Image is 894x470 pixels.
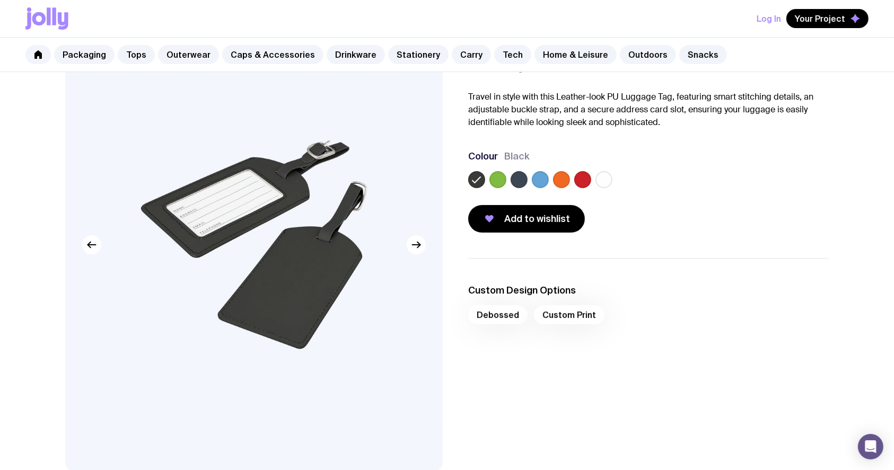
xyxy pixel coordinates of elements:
button: Your Project [786,9,869,28]
a: Stationery [388,45,449,64]
a: Outdoors [620,45,676,64]
button: Log In [757,9,781,28]
a: Caps & Accessories [222,45,323,64]
button: Add to wishlist [468,205,585,233]
div: Open Intercom Messenger [858,434,883,459]
a: Tops [118,45,155,64]
span: Black [504,150,530,163]
a: Packaging [54,45,115,64]
a: Home & Leisure [534,45,617,64]
h3: Custom Design Options [468,284,829,297]
a: Snacks [679,45,727,64]
a: Outerwear [158,45,219,64]
span: Your Project [795,13,845,24]
a: Carry [452,45,491,64]
a: Drinkware [327,45,385,64]
p: Travel in style with this Leather-look PU Luggage Tag, featuring smart stitching details, an adju... [468,91,829,129]
span: Add to wishlist [504,212,570,225]
a: Tech [494,45,531,64]
h3: Colour [468,150,498,163]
